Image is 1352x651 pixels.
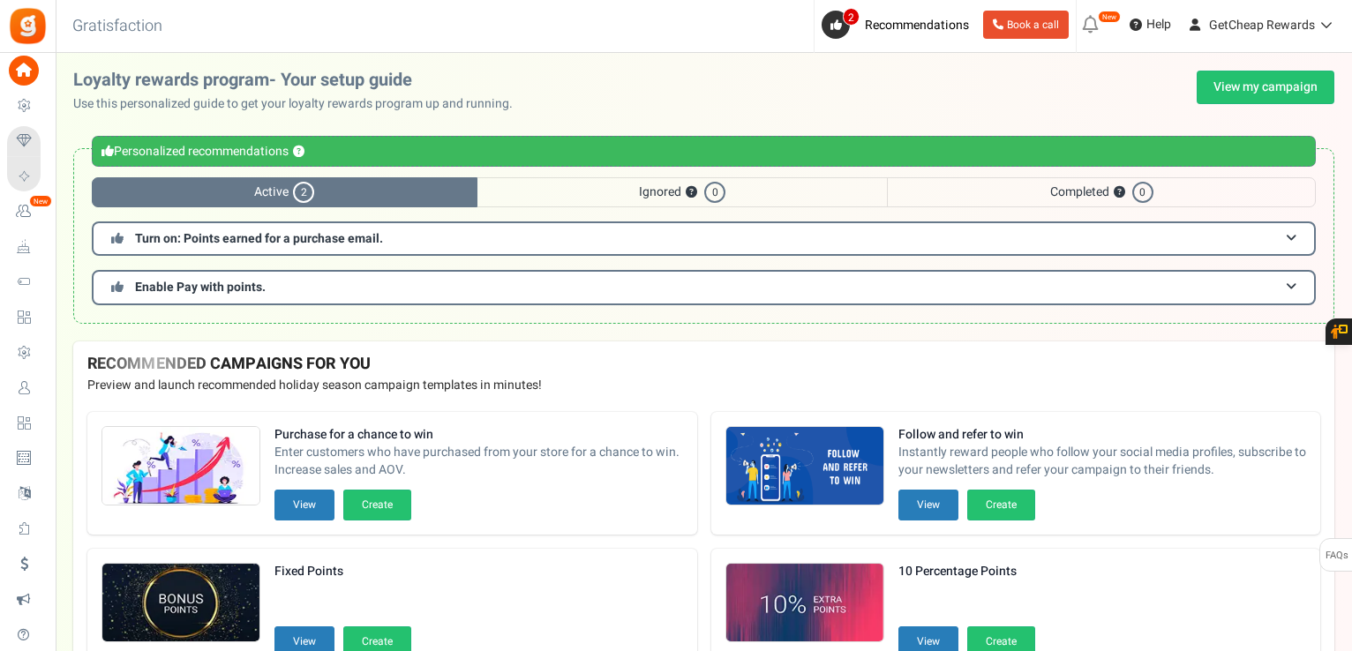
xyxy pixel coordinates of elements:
[135,229,383,248] span: Turn on: Points earned for a purchase email.
[887,177,1316,207] span: Completed
[92,136,1316,167] div: Personalized recommendations
[726,564,883,643] img: Recommended Campaigns
[898,563,1035,580] strong: 10 Percentage Points
[1132,182,1153,203] span: 0
[983,11,1069,39] a: Book a call
[1123,11,1178,39] a: Help
[343,490,411,520] button: Create
[1114,187,1125,198] button: ?
[704,182,725,203] span: 0
[686,187,697,198] button: ?
[87,377,1320,394] p: Preview and launch recommended holiday season campaign templates in minutes!
[274,444,683,479] span: Enter customers who have purchased from your store for a chance to win. Increase sales and AOV.
[8,6,48,46] img: Gratisfaction
[274,490,334,520] button: View
[102,427,259,506] img: Recommended Campaigns
[53,9,182,44] h3: Gratisfaction
[73,71,527,90] h2: Loyalty rewards program- Your setup guide
[898,490,958,520] button: View
[29,195,52,207] em: New
[1197,71,1334,104] a: View my campaign
[865,16,969,34] span: Recommendations
[73,95,527,113] p: Use this personalized guide to get your loyalty rewards program up and running.
[87,355,1320,373] h4: RECOMMENDED CAMPAIGNS FOR YOU
[274,426,683,444] strong: Purchase for a chance to win
[477,177,888,207] span: Ignored
[726,427,883,506] img: Recommended Campaigns
[1209,16,1315,34] span: GetCheap Rewards
[898,444,1307,479] span: Instantly reward people who follow your social media profiles, subscribe to your newsletters and ...
[822,11,976,39] a: 2 Recommendations
[898,426,1307,444] strong: Follow and refer to win
[274,563,411,580] strong: Fixed Points
[1325,539,1348,572] span: FAQs
[843,8,860,26] span: 2
[1142,16,1171,34] span: Help
[293,146,304,158] button: ?
[7,197,48,227] a: New
[293,182,314,203] span: 2
[135,278,266,296] span: Enable Pay with points.
[967,490,1035,520] button: Create
[1098,11,1121,23] em: New
[102,564,259,643] img: Recommended Campaigns
[92,177,477,207] span: Active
